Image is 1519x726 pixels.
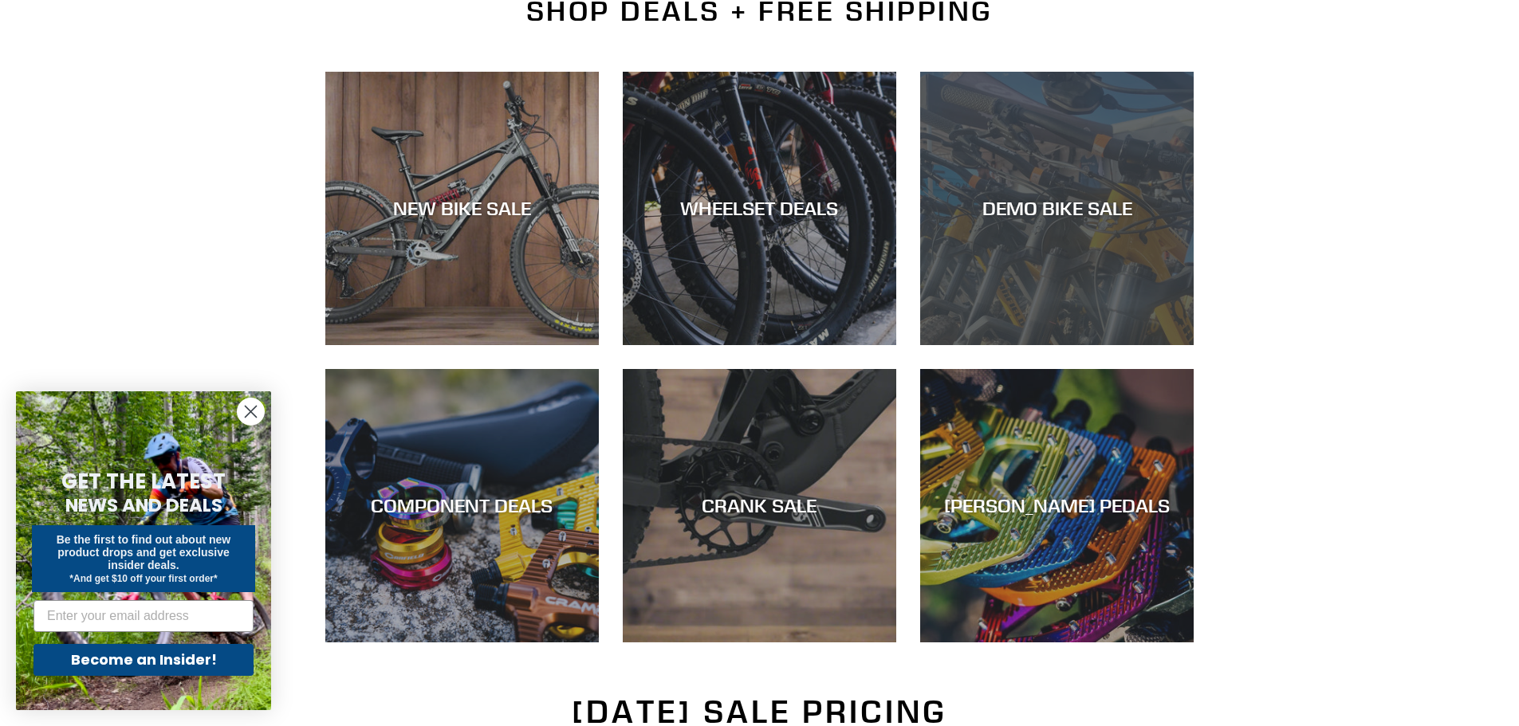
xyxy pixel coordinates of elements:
[920,72,1194,345] a: DEMO BIKE SALE
[33,644,254,676] button: Become an Insider!
[325,369,599,642] a: COMPONENT DEALS
[623,494,896,517] div: CRANK SALE
[57,533,231,571] span: Be the first to find out about new product drops and get exclusive insider deals.
[623,72,896,345] a: WHEELSET DEALS
[237,398,265,426] button: Close dialog
[920,369,1194,642] a: [PERSON_NAME] PEDALS
[623,369,896,642] a: CRANK SALE
[325,72,599,345] a: NEW BIKE SALE
[65,493,222,518] span: NEWS AND DEALS
[325,197,599,220] div: NEW BIKE SALE
[920,197,1194,220] div: DEMO BIKE SALE
[920,494,1194,517] div: [PERSON_NAME] PEDALS
[623,197,896,220] div: WHEELSET DEALS
[69,573,217,584] span: *And get $10 off your first order*
[33,600,254,632] input: Enter your email address
[325,494,599,517] div: COMPONENT DEALS
[61,467,226,496] span: GET THE LATEST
